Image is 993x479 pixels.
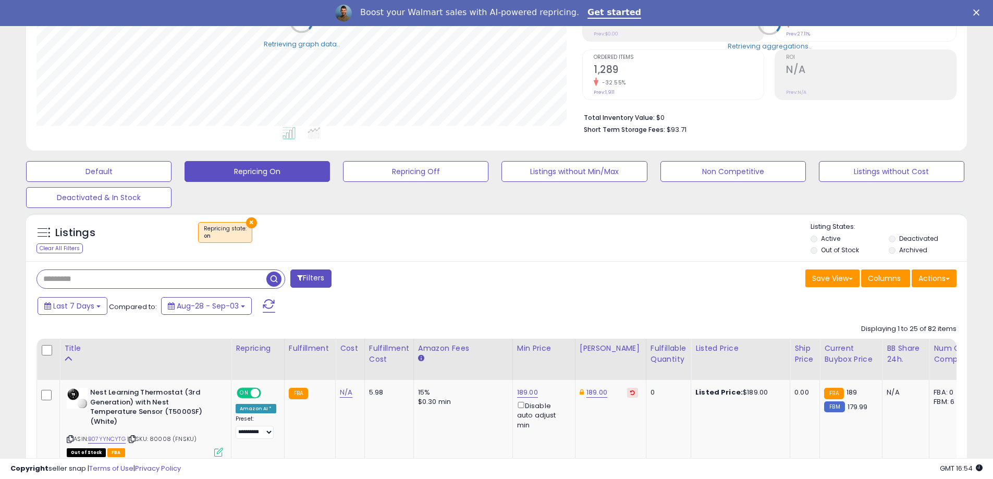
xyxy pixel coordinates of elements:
button: Aug-28 - Sep-03 [161,297,252,315]
span: Aug-28 - Sep-03 [177,301,239,311]
label: Archived [899,245,927,254]
button: Listings without Cost [819,161,964,182]
span: Compared to: [109,302,157,312]
button: Default [26,161,171,182]
a: 189.00 [586,387,607,398]
b: Listed Price: [695,387,743,397]
small: FBA [824,388,843,399]
button: Non Competitive [660,161,806,182]
span: Last 7 Days [53,301,94,311]
p: Listing States: [811,222,967,232]
div: Amazon AI * [236,404,276,413]
div: [PERSON_NAME] [580,343,642,354]
img: 41Wgv6YMSLL._SL40_.jpg [67,388,88,409]
span: | SKU: 80008 (FNSKU) [127,435,197,443]
button: × [246,217,257,228]
div: Disable auto adjust min [517,400,567,430]
span: FBA [107,448,125,457]
div: Listed Price [695,343,786,354]
div: $0.30 min [418,397,505,407]
div: N/A [887,388,921,397]
button: Listings without Min/Max [501,161,647,182]
div: on [204,232,247,240]
strong: Copyright [10,463,48,473]
div: Num of Comp. [934,343,972,365]
div: 0.00 [794,388,812,397]
button: Last 7 Days [38,297,107,315]
label: Deactivated [899,234,938,243]
div: $189.00 [695,388,782,397]
div: Boost your Walmart sales with AI-powered repricing. [360,7,579,18]
div: Retrieving graph data.. [264,39,340,48]
button: Deactivated & In Stock [26,187,171,208]
div: 0 [651,388,683,397]
div: Retrieving aggregations.. [728,41,812,51]
label: Out of Stock [821,245,859,254]
div: Fulfillment Cost [369,343,409,365]
span: 189 [847,387,857,397]
div: ASIN: [67,388,223,456]
a: N/A [340,387,352,398]
div: 5.98 [369,388,406,397]
a: Get started [587,7,641,19]
div: FBM: 6 [934,397,968,407]
div: Preset: [236,415,276,439]
div: BB Share 24h. [887,343,925,365]
b: Nest Learning Thermostat (3rd Generation) with Nest Temperature Sensor (T5000SF) (White) [90,388,217,429]
label: Active [821,234,840,243]
span: 179.99 [848,402,868,412]
a: Privacy Policy [135,463,181,473]
small: FBM [824,401,844,412]
span: Repricing state : [204,225,247,240]
div: Fulfillable Quantity [651,343,686,365]
button: Save View [805,269,860,287]
span: All listings that are currently out of stock and unavailable for purchase on Amazon [67,448,106,457]
span: 2025-09-11 16:54 GMT [940,463,983,473]
div: Repricing [236,343,280,354]
button: Repricing Off [343,161,488,182]
small: Amazon Fees. [418,354,424,363]
div: Displaying 1 to 25 of 82 items [861,324,957,334]
div: 15% [418,388,505,397]
div: FBA: 0 [934,388,968,397]
button: Actions [912,269,957,287]
div: Title [64,343,227,354]
span: OFF [260,389,276,398]
button: Columns [861,269,910,287]
span: ON [238,389,251,398]
div: Close [973,9,984,16]
div: Amazon Fees [418,343,508,354]
a: 189.00 [517,387,538,398]
img: Profile image for Adrian [335,5,352,21]
button: Repricing On [185,161,330,182]
div: Clear All Filters [36,243,83,253]
a: Terms of Use [89,463,133,473]
span: Columns [868,273,901,284]
div: Current Buybox Price [824,343,878,365]
a: B07YYNCYTG [88,435,126,444]
h5: Listings [55,226,95,240]
div: Ship Price [794,343,815,365]
div: Cost [340,343,360,354]
div: seller snap | | [10,464,181,474]
div: Min Price [517,343,571,354]
small: FBA [289,388,308,399]
button: Filters [290,269,331,288]
div: Fulfillment [289,343,331,354]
